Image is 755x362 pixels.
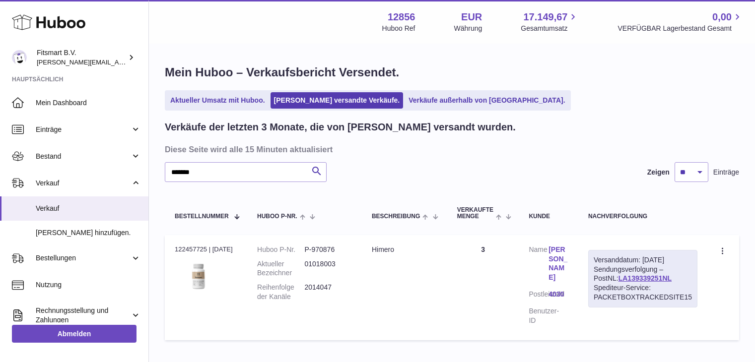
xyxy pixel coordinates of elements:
[405,92,568,109] a: Verkäufe außerhalb von [GEOGRAPHIC_DATA].
[36,228,141,238] span: [PERSON_NAME] hinzufügen.
[594,283,692,302] div: Spediteur-Service: PACKETBOXTRACKEDSITE15
[523,10,567,24] span: 17.149,67
[549,245,568,283] a: [PERSON_NAME]
[271,92,404,109] a: [PERSON_NAME] versandte Verkäufe.
[529,213,568,220] div: Kunde
[457,207,493,220] span: Verkaufte Menge
[36,204,141,213] span: Verkauf
[588,213,697,220] div: Nachverfolgung
[372,245,437,254] div: Himero
[447,235,519,340] td: 3
[382,24,415,33] div: Huboo Ref
[712,10,732,24] span: 0,00
[36,98,141,108] span: Mein Dashboard
[36,179,131,188] span: Verkauf
[594,255,692,265] div: Versanddatum: [DATE]
[257,213,297,220] span: Huboo P-Nr.
[37,48,126,67] div: Fitsmart B.V.
[36,253,131,263] span: Bestellungen
[257,283,304,302] dt: Reihenfolge der Kanäle
[12,50,27,65] img: jonathan@leaderoo.com
[304,283,351,302] dd: 2014047
[618,10,743,33] a: 0,00 VERFÜGBAR Lagerbestand Gesamt
[454,24,482,33] div: Währung
[713,168,739,177] span: Einträge
[618,274,672,282] a: LA139339251NL
[165,144,737,155] h3: Diese Seite wird alle 15 Minuten aktualisiert
[521,24,579,33] span: Gesamtumsatz
[257,245,304,254] dt: Huboo P-Nr.
[36,125,131,134] span: Einträge
[529,245,549,285] dt: Name
[388,10,415,24] strong: 12856
[304,259,351,278] dd: 01018003
[37,58,199,66] span: [PERSON_NAME][EMAIL_ADDRESS][DOMAIN_NAME]
[165,121,516,134] h2: Verkäufe der letzten 3 Monate, die von [PERSON_NAME] versandt wurden.
[304,245,351,254] dd: P-970876
[618,24,743,33] span: VERFÜGBAR Lagerbestand Gesamt
[167,92,269,109] a: Aktueller Umsatz mit Huboo.
[588,250,697,307] div: Sendungsverfolgung – PostNL:
[175,213,229,220] span: Bestellnummer
[257,259,304,278] dt: Aktueller Bezeichner
[647,168,670,177] label: Zeigen
[529,290,549,302] dt: Postleitzahl
[175,245,237,254] div: 122457725 | [DATE]
[529,306,549,325] dt: Benutzer-ID
[372,213,420,220] span: Beschreibung
[36,280,141,290] span: Nutzung
[175,257,224,293] img: 128561711358723.png
[36,152,131,161] span: Bestand
[521,10,579,33] a: 17.149,67 Gesamtumsatz
[549,290,568,299] a: 4030
[36,306,131,325] span: Rechnungsstellung und Zahlungen
[461,10,482,24] strong: EUR
[12,325,137,343] a: Abmelden
[165,64,739,80] h1: Mein Huboo – Verkaufsbericht Versendet.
